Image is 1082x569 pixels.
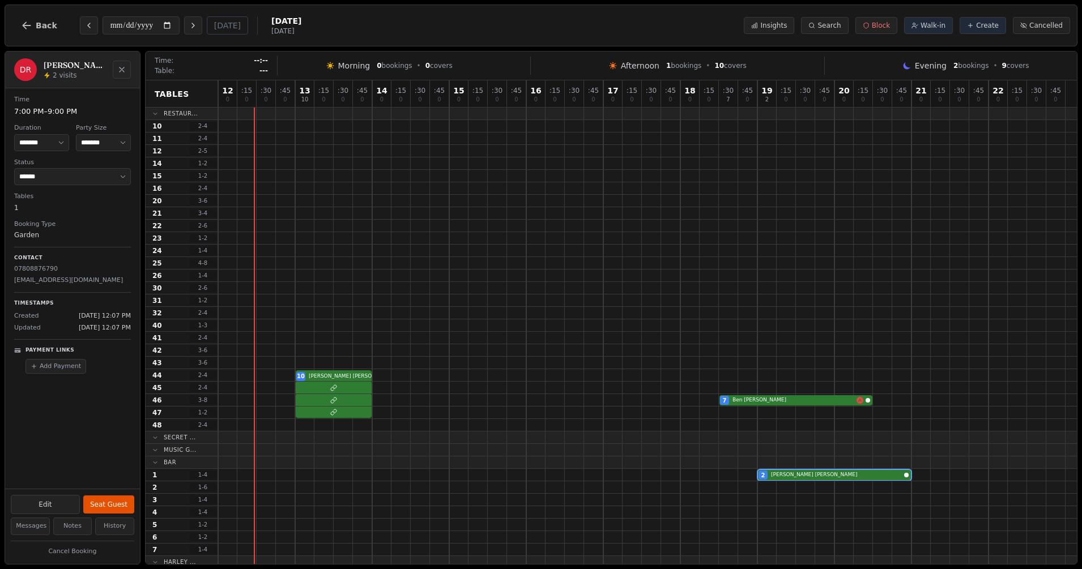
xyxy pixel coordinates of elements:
[80,16,98,35] button: Previous day
[744,17,794,34] button: Insights
[588,87,599,94] span: : 45
[152,122,162,131] span: 10
[919,97,923,102] span: 0
[14,123,69,133] dt: Duration
[152,184,162,193] span: 16
[164,109,198,118] span: Restaur...
[226,97,229,102] span: 0
[953,61,989,70] span: bookings
[338,60,370,71] span: Morning
[338,87,348,94] span: : 30
[611,97,615,102] span: 0
[189,259,216,267] span: 4 - 8
[189,147,216,155] span: 2 - 5
[152,470,157,480] span: 1
[301,97,309,102] span: 10
[714,61,746,70] span: covers
[377,61,412,70] span: bookings
[434,87,445,94] span: : 45
[684,87,695,95] span: 18
[666,61,701,70] span: bookings
[761,87,772,95] span: 19
[164,446,197,454] span: Music G...
[781,87,791,94] span: : 15
[492,87,502,94] span: : 30
[189,408,216,417] span: 1 - 2
[801,17,848,34] button: Search
[189,296,216,305] span: 1 - 2
[1054,97,1057,102] span: 0
[189,209,216,217] span: 3 - 4
[189,470,216,479] span: 1 - 4
[977,97,980,102] span: 0
[14,323,41,333] span: Updated
[189,533,216,541] span: 1 - 2
[14,276,131,285] p: [EMAIL_ADDRESS][DOMAIN_NAME]
[152,234,162,243] span: 23
[960,17,1006,34] button: Create
[817,21,841,30] span: Search
[376,87,387,95] span: 14
[152,495,157,504] span: 3
[746,97,749,102] span: 0
[189,159,216,168] span: 1 - 2
[264,97,267,102] span: 0
[549,87,560,94] span: : 15
[164,433,196,442] span: Secret ...
[553,97,556,102] span: 0
[858,87,868,94] span: : 15
[380,97,384,102] span: 0
[1015,97,1019,102] span: 0
[1031,87,1042,94] span: : 30
[704,87,714,94] span: : 15
[760,21,787,30] span: Insights
[341,97,344,102] span: 0
[437,97,441,102] span: 0
[152,271,162,280] span: 26
[666,62,671,70] span: 1
[896,87,907,94] span: : 45
[25,359,86,374] button: Add Payment
[14,220,131,229] dt: Booking Type
[900,97,903,102] span: 0
[11,495,80,514] button: Edit
[12,12,66,39] button: Back
[152,172,162,181] span: 15
[534,97,538,102] span: 0
[189,221,216,230] span: 2 - 6
[297,372,305,380] span: 10
[707,97,710,102] span: 0
[472,87,483,94] span: : 15
[189,508,216,516] span: 1 - 4
[189,122,216,130] span: 2 - 4
[838,87,849,95] span: 20
[152,533,157,542] span: 6
[83,495,134,514] button: Seat Guest
[189,545,216,554] span: 1 - 4
[79,311,131,321] span: [DATE] 12:07 PM
[357,87,368,94] span: : 45
[318,87,329,94] span: : 15
[189,184,216,192] span: 2 - 4
[222,87,233,95] span: 12
[152,383,162,392] span: 45
[1002,61,1029,70] span: covers
[184,16,202,35] button: Next day
[992,87,1003,95] span: 22
[800,87,811,94] span: : 30
[189,271,216,280] span: 1 - 4
[842,97,846,102] span: 0
[11,517,50,535] button: Messages
[1012,87,1023,94] span: : 15
[621,60,659,71] span: Afternoon
[530,87,541,95] span: 16
[14,254,131,262] p: Contact
[189,309,216,317] span: 2 - 4
[152,545,157,554] span: 7
[476,97,479,102] span: 0
[152,259,162,268] span: 25
[189,246,216,255] span: 1 - 4
[14,230,131,240] dd: Garden
[723,87,734,94] span: : 30
[511,87,522,94] span: : 45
